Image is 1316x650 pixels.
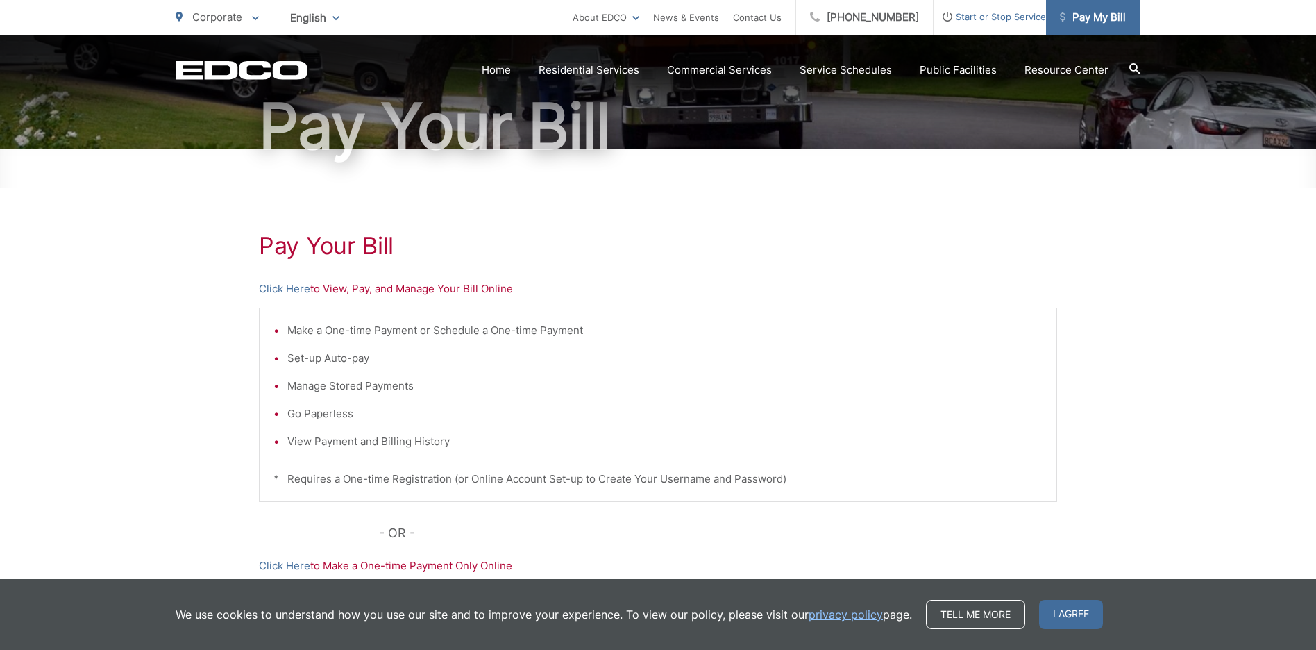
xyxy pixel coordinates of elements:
[273,471,1043,487] p: * Requires a One-time Registration (or Online Account Set-up to Create Your Username and Password)
[259,281,1057,297] p: to View, Pay, and Manage Your Bill Online
[379,523,1058,544] p: - OR -
[1024,62,1108,78] a: Resource Center
[482,62,511,78] a: Home
[653,9,719,26] a: News & Events
[287,378,1043,394] li: Manage Stored Payments
[287,350,1043,367] li: Set-up Auto-pay
[667,62,772,78] a: Commercial Services
[176,60,307,80] a: EDCD logo. Return to the homepage.
[192,10,242,24] span: Corporate
[800,62,892,78] a: Service Schedules
[287,322,1043,339] li: Make a One-time Payment or Schedule a One-time Payment
[926,600,1025,629] a: Tell me more
[539,62,639,78] a: Residential Services
[1060,9,1126,26] span: Pay My Bill
[1039,600,1103,629] span: I agree
[176,92,1140,161] h1: Pay Your Bill
[259,281,310,297] a: Click Here
[287,406,1043,422] li: Go Paperless
[259,558,310,574] a: Click Here
[920,62,997,78] a: Public Facilities
[733,9,782,26] a: Contact Us
[176,606,912,623] p: We use cookies to understand how you use our site and to improve your experience. To view our pol...
[259,232,1057,260] h1: Pay Your Bill
[287,433,1043,450] li: View Payment and Billing History
[259,558,1057,574] p: to Make a One-time Payment Only Online
[280,6,350,30] span: English
[809,606,883,623] a: privacy policy
[573,9,639,26] a: About EDCO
